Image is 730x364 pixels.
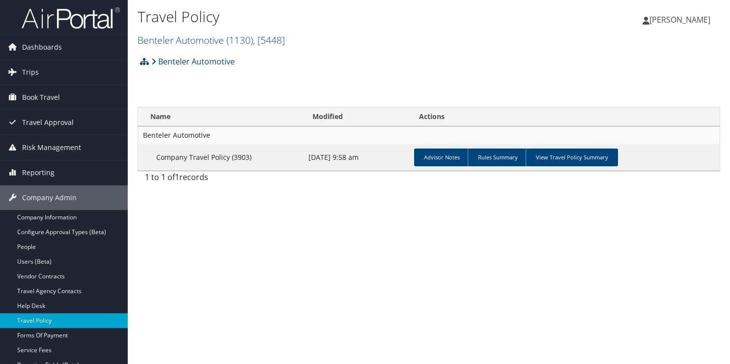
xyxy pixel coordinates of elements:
[22,6,120,30] img: airportal-logo.png
[22,35,62,60] span: Dashboards
[138,126,720,144] td: Benteler Automotive
[468,149,528,166] a: Rules Summary
[22,85,60,110] span: Book Travel
[643,5,720,34] a: [PERSON_NAME]
[649,14,710,25] span: [PERSON_NAME]
[253,33,285,47] span: , [ 5448 ]
[304,144,410,171] td: [DATE] 9:58 am
[22,60,39,85] span: Trips
[175,172,179,182] span: 1
[22,160,55,185] span: Reporting
[526,149,618,166] a: View Travel Policy Summary
[151,52,235,71] a: Benteler Automotive
[414,149,470,166] a: Advisor Notes
[22,135,81,160] span: Risk Management
[226,33,253,47] span: ( 1130 )
[145,171,276,188] div: 1 to 1 of records
[22,110,74,135] span: Travel Approval
[22,185,77,210] span: Company Admin
[138,33,285,47] a: Benteler Automotive
[304,107,410,126] th: Modified: activate to sort column ascending
[410,107,720,126] th: Actions
[138,144,304,171] td: Company Travel Policy (3903)
[138,107,304,126] th: Name: activate to sort column ascending
[138,6,526,27] h1: Travel Policy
